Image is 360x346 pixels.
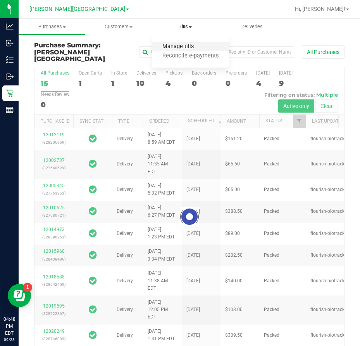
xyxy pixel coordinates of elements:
[139,46,294,58] input: Search Purchase ID, Original ID, State Registry ID or Customer Name...
[8,284,31,307] iframe: Resource center
[6,39,14,47] inline-svg: Inbound
[6,23,14,30] inline-svg: Analytics
[6,89,14,97] inline-svg: Retail
[6,56,14,64] inline-svg: Inventory
[19,19,85,35] a: Purchases
[29,6,125,12] span: [PERSON_NAME][GEOGRAPHIC_DATA]
[231,23,273,30] span: Deliveries
[152,43,204,50] span: Manage tills
[295,6,345,12] span: Hi, [PERSON_NAME]!
[19,23,85,30] span: Purchases
[219,19,285,35] a: Deliveries
[152,53,229,59] span: Reconcile e-payments
[302,45,344,59] button: All Purchases
[86,23,152,30] span: Customers
[23,283,32,292] iframe: Resource center unread badge
[3,316,15,337] p: 04:48 PM EDT
[34,42,138,63] h3: Purchase Summary:
[152,19,219,35] a: Tills Manage tills Reconcile e-payments
[6,106,14,114] inline-svg: Reports
[6,73,14,80] inline-svg: Outbound
[85,19,152,35] a: Customers
[3,337,15,343] p: 09/28
[152,23,219,30] span: Tills
[34,49,105,63] span: [PERSON_NAME][GEOGRAPHIC_DATA]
